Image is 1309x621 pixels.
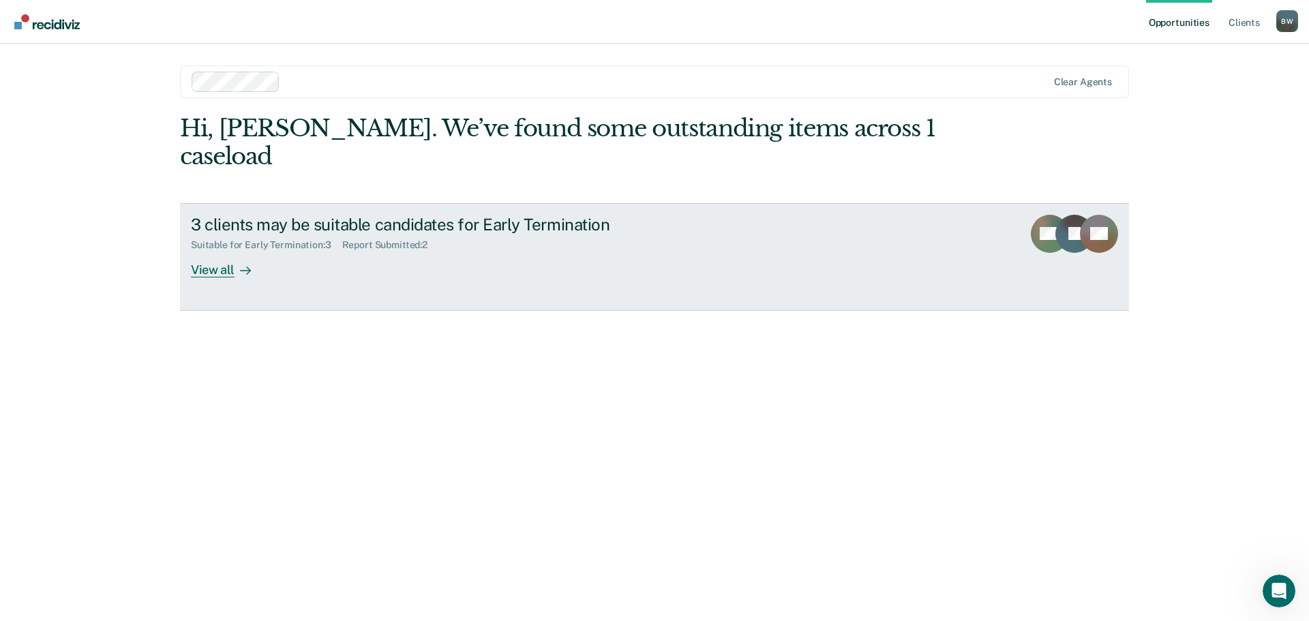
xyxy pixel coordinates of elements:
div: Report Submitted : 2 [342,239,439,251]
button: Profile dropdown button [1276,10,1298,32]
img: Recidiviz [14,14,80,29]
a: 3 clients may be suitable candidates for Early TerminationSuitable for Early Termination:3Report ... [180,203,1129,311]
div: B W [1276,10,1298,32]
div: Suitable for Early Termination : 3 [191,239,342,251]
div: Hi, [PERSON_NAME]. We’ve found some outstanding items across 1 caseload [180,115,939,170]
iframe: Intercom live chat [1263,575,1295,607]
div: Clear agents [1054,76,1112,88]
div: 3 clients may be suitable candidates for Early Termination [191,215,669,234]
div: View all [191,251,267,277]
